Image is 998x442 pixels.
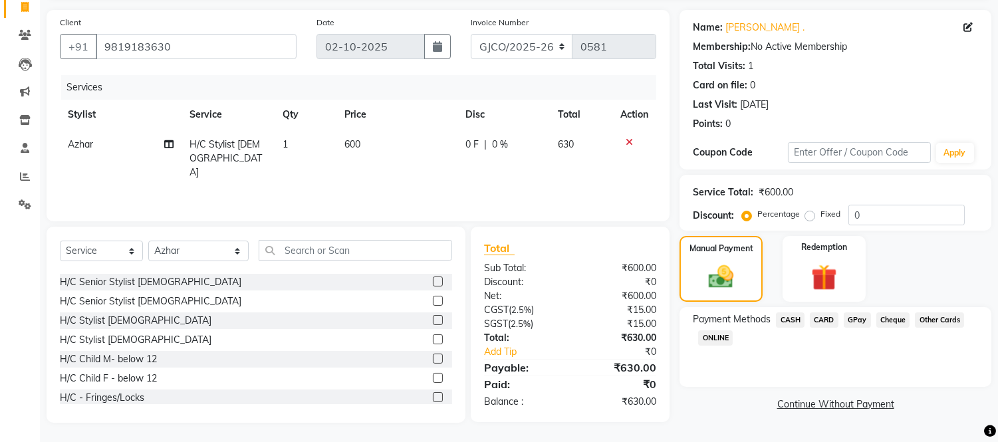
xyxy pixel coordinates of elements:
a: [PERSON_NAME] . [725,21,805,35]
span: Cheque [876,312,910,328]
span: Payment Methods [693,312,771,326]
th: Stylist [60,100,182,130]
img: _cash.svg [701,263,741,291]
a: Add Tip [474,345,586,359]
span: 0 % [492,138,508,152]
div: ₹0 [570,275,667,289]
div: Service Total: [693,185,753,199]
div: H/C Stylist [DEMOGRAPHIC_DATA] [60,333,211,347]
div: H/C Stylist [DEMOGRAPHIC_DATA] [60,314,211,328]
div: ₹600.00 [570,261,667,275]
input: Search or Scan [259,240,452,261]
div: ₹630.00 [570,395,667,409]
span: H/C Stylist [DEMOGRAPHIC_DATA] [189,138,262,178]
div: Paid: [474,376,570,392]
div: Last Visit: [693,98,737,112]
div: No Active Membership [693,40,978,54]
div: 1 [748,59,753,73]
div: H/C Child M- below 12 [60,352,157,366]
div: 0 [725,117,731,131]
span: CASH [776,312,805,328]
div: Total Visits: [693,59,745,73]
input: Enter Offer / Coupon Code [788,142,930,163]
div: ₹15.00 [570,303,667,317]
div: Total: [474,331,570,345]
span: 630 [558,138,574,150]
div: Sub Total: [474,261,570,275]
th: Service [182,100,275,130]
div: [DATE] [740,98,769,112]
div: H/C Senior Stylist [DEMOGRAPHIC_DATA] [60,275,241,289]
span: SGST [484,318,508,330]
div: ₹0 [570,376,667,392]
div: ₹630.00 [570,360,667,376]
span: Total [484,241,515,255]
span: 600 [344,138,360,150]
button: Apply [936,143,974,163]
div: ₹15.00 [570,317,667,331]
th: Total [550,100,613,130]
label: Redemption [801,241,847,253]
div: Points: [693,117,723,131]
span: 2.5% [511,318,531,329]
div: Discount: [693,209,734,223]
span: ONLINE [698,330,733,346]
div: H/C Senior Stylist [DEMOGRAPHIC_DATA] [60,294,241,308]
div: Membership: [693,40,751,54]
label: Date [316,17,334,29]
button: +91 [60,34,97,59]
div: Name: [693,21,723,35]
th: Disc [457,100,550,130]
th: Price [336,100,457,130]
th: Action [612,100,656,130]
div: H/C Child F - below 12 [60,372,157,386]
div: ₹600.00 [570,289,667,303]
div: ( ) [474,317,570,331]
div: Balance : [474,395,570,409]
span: GPay [844,312,871,328]
div: ₹630.00 [570,331,667,345]
div: ₹600.00 [759,185,793,199]
img: _gift.svg [803,261,845,294]
span: 0 F [465,138,479,152]
span: 1 [283,138,288,150]
div: ( ) [474,303,570,317]
div: Services [61,75,666,100]
div: ₹0 [586,345,667,359]
div: Net: [474,289,570,303]
span: Azhar [68,138,93,150]
label: Fixed [820,208,840,220]
th: Qty [275,100,336,130]
div: H/C - Fringes/Locks [60,391,144,405]
div: Discount: [474,275,570,289]
input: Search by Name/Mobile/Email/Code [96,34,297,59]
span: CARD [810,312,838,328]
div: Payable: [474,360,570,376]
div: Card on file: [693,78,747,92]
span: CGST [484,304,509,316]
span: Other Cards [915,312,964,328]
label: Invoice Number [471,17,529,29]
div: Coupon Code [693,146,788,160]
span: | [484,138,487,152]
div: 0 [750,78,755,92]
label: Manual Payment [689,243,753,255]
span: 2.5% [511,304,531,315]
label: Percentage [757,208,800,220]
label: Client [60,17,81,29]
a: Continue Without Payment [682,397,989,411]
